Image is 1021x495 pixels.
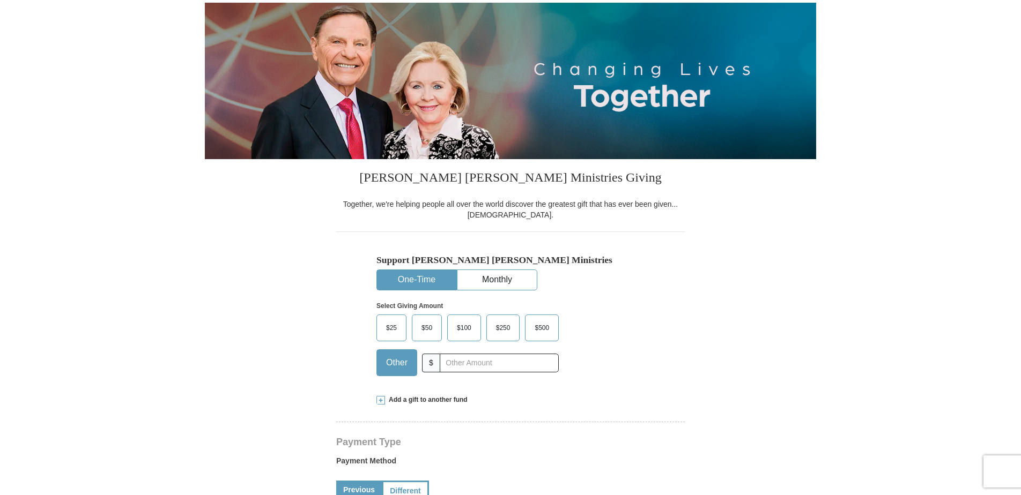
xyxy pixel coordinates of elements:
[376,302,443,310] strong: Select Giving Amount
[376,254,645,266] h5: Support [PERSON_NAME] [PERSON_NAME] Ministries
[336,159,685,199] h3: [PERSON_NAME] [PERSON_NAME] Ministries Giving
[452,320,477,336] span: $100
[491,320,516,336] span: $250
[385,395,468,404] span: Add a gift to another fund
[336,455,685,471] label: Payment Method
[457,270,537,290] button: Monthly
[422,354,440,372] span: $
[440,354,559,372] input: Other Amount
[381,320,402,336] span: $25
[381,355,413,371] span: Other
[377,270,456,290] button: One-Time
[529,320,554,336] span: $500
[416,320,438,336] span: $50
[336,438,685,446] h4: Payment Type
[336,199,685,220] div: Together, we're helping people all over the world discover the greatest gift that has ever been g...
